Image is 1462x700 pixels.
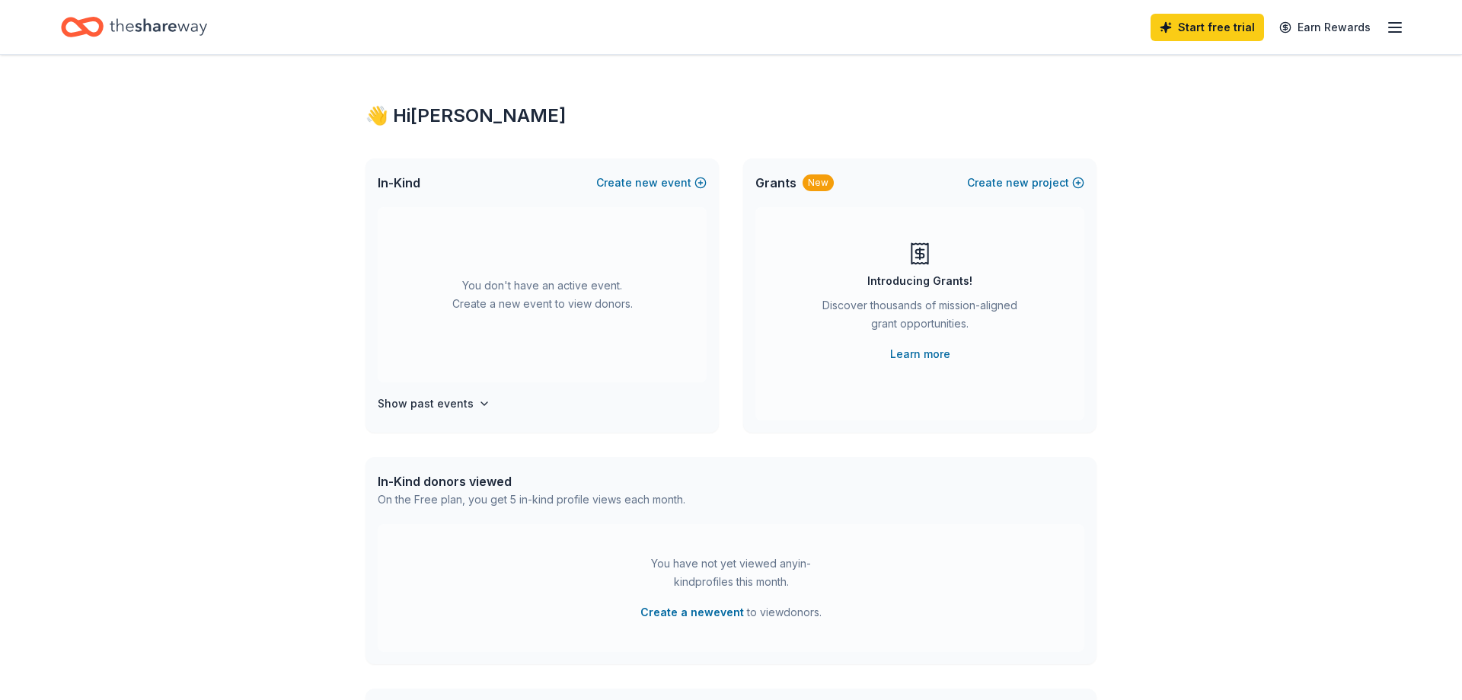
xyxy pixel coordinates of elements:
div: Discover thousands of mission-aligned grant opportunities. [816,296,1023,339]
span: Grants [755,174,796,192]
a: Start free trial [1151,14,1264,41]
span: new [635,174,658,192]
div: You have not yet viewed any in-kind profiles this month. [636,555,826,591]
span: new [1006,174,1029,192]
div: New [803,174,834,191]
div: 👋 Hi [PERSON_NAME] [365,104,1096,128]
button: Createnewevent [596,174,707,192]
span: In-Kind [378,174,420,192]
button: Createnewproject [967,174,1084,192]
a: Home [61,9,207,45]
button: Create a newevent [640,603,744,622]
a: Learn more [890,345,950,363]
span: to view donors . [640,603,822,622]
div: You don't have an active event. Create a new event to view donors. [378,207,707,382]
div: In-Kind donors viewed [378,472,685,491]
a: Earn Rewards [1270,14,1380,41]
button: Show past events [378,395,490,413]
div: Introducing Grants! [867,272,972,290]
h4: Show past events [378,395,474,413]
div: On the Free plan, you get 5 in-kind profile views each month. [378,491,685,509]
